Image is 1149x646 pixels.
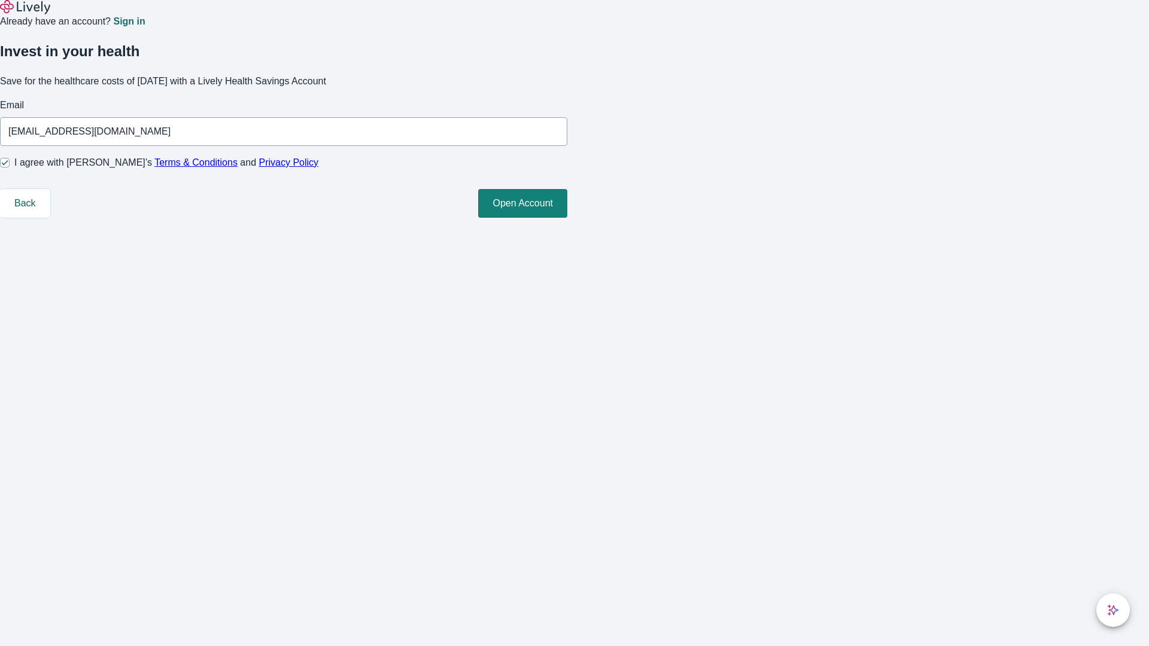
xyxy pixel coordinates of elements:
span: I agree with [PERSON_NAME]’s and [14,156,318,170]
button: Open Account [478,189,567,218]
a: Privacy Policy [259,157,319,167]
a: Terms & Conditions [154,157,238,167]
button: chat [1096,593,1130,627]
a: Sign in [113,17,145,26]
svg: Lively AI Assistant [1107,604,1119,616]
